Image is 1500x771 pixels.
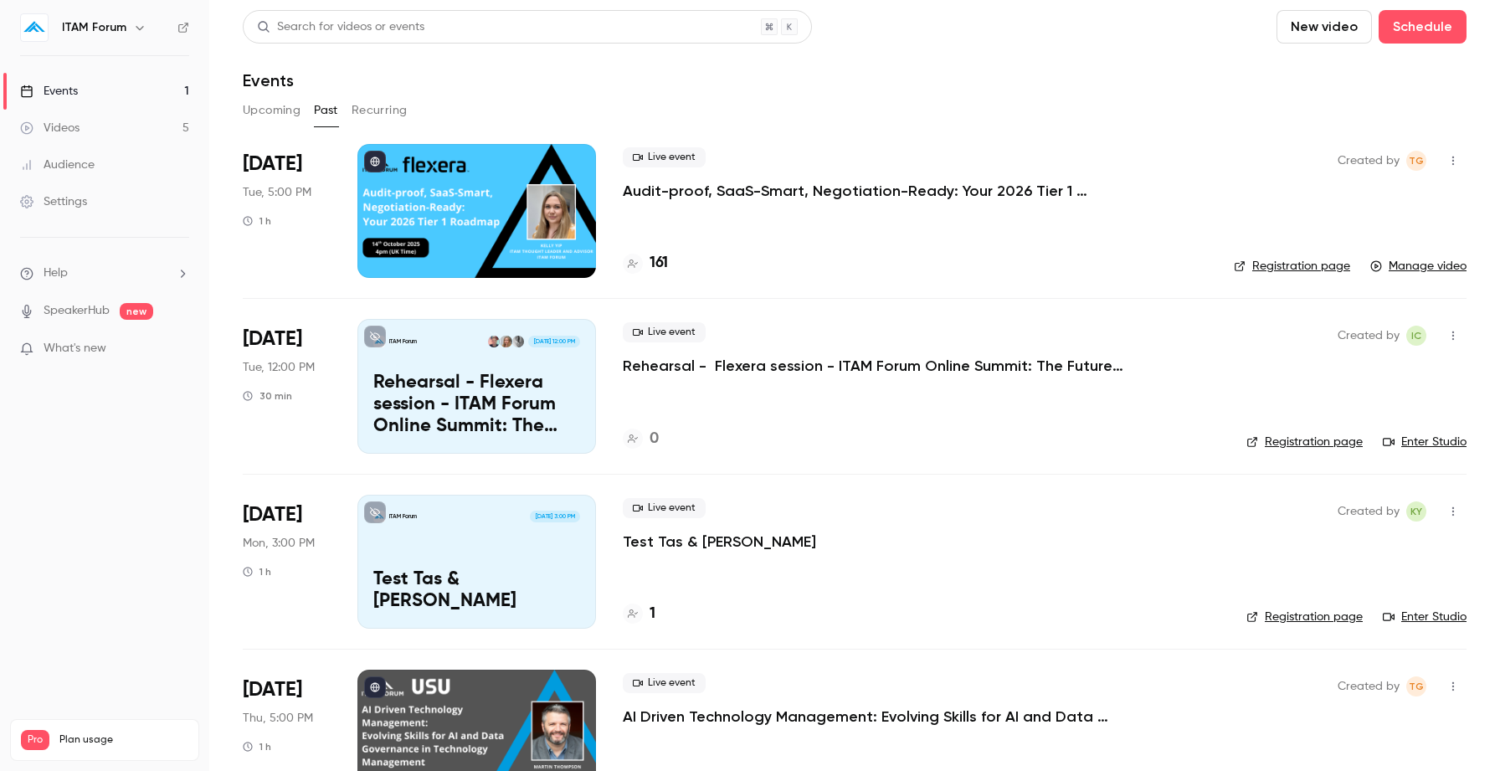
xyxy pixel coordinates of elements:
[650,428,659,450] h4: 0
[21,730,49,750] span: Pro
[243,97,301,124] button: Upcoming
[1246,434,1363,450] a: Registration page
[1234,258,1350,275] a: Registration page
[20,265,189,282] li: help-dropdown-opener
[243,501,302,528] span: [DATE]
[389,337,417,346] p: ITAM Forum
[243,184,311,201] span: Tue, 5:00 PM
[1406,501,1426,522] span: Kelly Yip
[650,252,668,275] h4: 161
[59,733,188,747] span: Plan usage
[243,710,313,727] span: Thu, 5:00 PM
[623,147,706,167] span: Live event
[1406,151,1426,171] span: Tasveer Gola
[243,389,292,403] div: 30 min
[20,193,87,210] div: Settings
[314,97,338,124] button: Past
[1410,501,1422,522] span: KY
[1409,151,1424,171] span: TG
[1277,10,1372,44] button: New video
[528,336,579,347] span: [DATE] 12:00 PM
[389,512,417,521] p: ITAM Forum
[243,740,271,753] div: 1 h
[488,336,500,347] img: Leigh Martin
[1246,609,1363,625] a: Registration page
[1409,676,1424,696] span: TG
[1370,258,1467,275] a: Manage video
[650,603,655,625] h4: 1
[257,18,424,36] div: Search for videos or events
[373,569,580,613] p: Test Tas & [PERSON_NAME]
[243,214,271,228] div: 1 h
[243,319,331,453] div: Oct 14 Tue, 11:00 AM (Europe/London)
[169,342,189,357] iframe: Noticeable Trigger
[44,340,106,357] span: What's new
[21,14,48,41] img: ITAM Forum
[512,336,524,347] img: Gary McAllister
[500,336,511,347] img: Kelly Yip
[1411,326,1421,346] span: IC
[623,181,1125,201] a: Audit-proof, SaaS-Smart, Negotiation-Ready: Your 2026 Tier 1 Roadmap
[623,428,659,450] a: 0
[623,603,655,625] a: 1
[357,319,596,453] a: Rehearsal - Flexera session - ITAM Forum Online Summit: The Future of AI in IT Asset Management, ...
[120,303,153,320] span: new
[623,252,668,275] a: 161
[243,535,315,552] span: Mon, 3:00 PM
[243,70,294,90] h1: Events
[1383,434,1467,450] a: Enter Studio
[62,19,126,36] h6: ITAM Forum
[20,83,78,100] div: Events
[1406,676,1426,696] span: Tasveer Gola
[623,322,706,342] span: Live event
[357,495,596,629] a: Test Tas & KellyITAM Forum[DATE] 3:00 PMTest Tas & [PERSON_NAME]
[44,265,68,282] span: Help
[623,356,1125,376] a: Rehearsal - Flexera session - ITAM Forum Online Summit: The Future of AI in IT Asset Management, ...
[20,120,80,136] div: Videos
[623,673,706,693] span: Live event
[1338,676,1400,696] span: Created by
[530,511,579,522] span: [DATE] 3:00 PM
[1383,609,1467,625] a: Enter Studio
[243,565,271,578] div: 1 h
[44,302,110,320] a: SpeakerHub
[243,359,315,376] span: Tue, 12:00 PM
[1338,326,1400,346] span: Created by
[623,498,706,518] span: Live event
[1379,10,1467,44] button: Schedule
[243,326,302,352] span: [DATE]
[623,532,816,552] a: Test Tas & [PERSON_NAME]
[623,707,1125,727] a: AI Driven Technology Management: Evolving Skills for AI and Data Governance in Technology Management
[1338,501,1400,522] span: Created by
[243,495,331,629] div: Oct 13 Mon, 2:00 PM (Europe/London)
[243,144,331,278] div: Oct 14 Tue, 4:00 PM (Europe/London)
[373,373,580,437] p: Rehearsal - Flexera session - ITAM Forum Online Summit: The Future of AI in IT Asset Management, ...
[20,157,95,173] div: Audience
[1406,326,1426,346] span: Iva Ceronio
[243,676,302,703] span: [DATE]
[243,151,302,177] span: [DATE]
[1338,151,1400,171] span: Created by
[352,97,408,124] button: Recurring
